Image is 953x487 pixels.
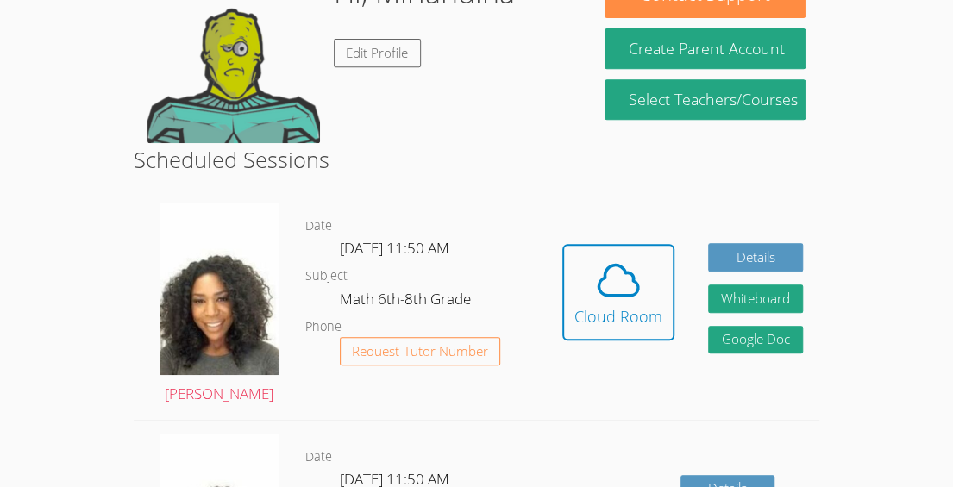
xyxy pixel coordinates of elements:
[340,337,501,365] button: Request Tutor Number
[305,316,342,338] dt: Phone
[160,203,279,374] img: avatar.png
[160,203,279,407] a: [PERSON_NAME]
[605,28,806,69] button: Create Parent Account
[305,446,332,468] dt: Date
[708,284,803,313] button: Whiteboard
[334,39,422,67] a: Edit Profile
[605,79,806,120] a: Select Teachers/Courses
[340,287,474,316] dd: Math 6th-8th Grade
[134,143,820,176] h2: Scheduled Sessions
[562,244,674,340] button: Cloud Room
[708,243,803,272] a: Details
[340,238,449,258] span: [DATE] 11:50 AM
[352,345,487,358] span: Request Tutor Number
[305,215,332,237] dt: Date
[574,304,662,328] div: Cloud Room
[305,265,348,287] dt: Subject
[708,326,803,354] a: Google Doc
